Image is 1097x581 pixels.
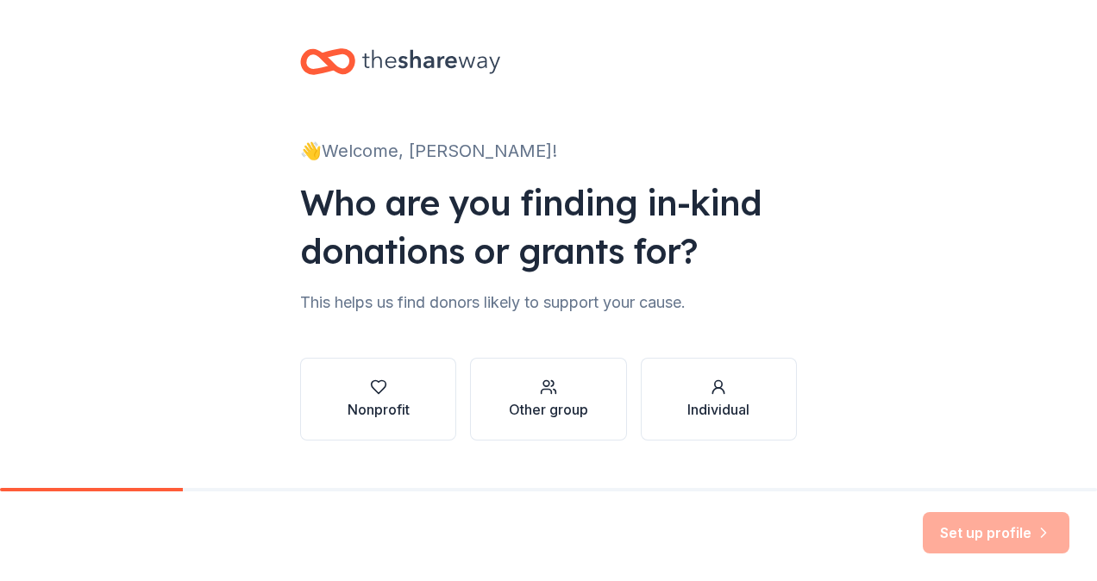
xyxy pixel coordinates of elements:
[641,358,797,440] button: Individual
[300,178,797,275] div: Who are you finding in-kind donations or grants for?
[300,289,797,316] div: This helps us find donors likely to support your cause.
[300,137,797,165] div: 👋 Welcome, [PERSON_NAME]!
[348,399,410,420] div: Nonprofit
[300,358,456,440] button: Nonprofit
[470,358,626,440] button: Other group
[509,399,588,420] div: Other group
[687,399,749,420] div: Individual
